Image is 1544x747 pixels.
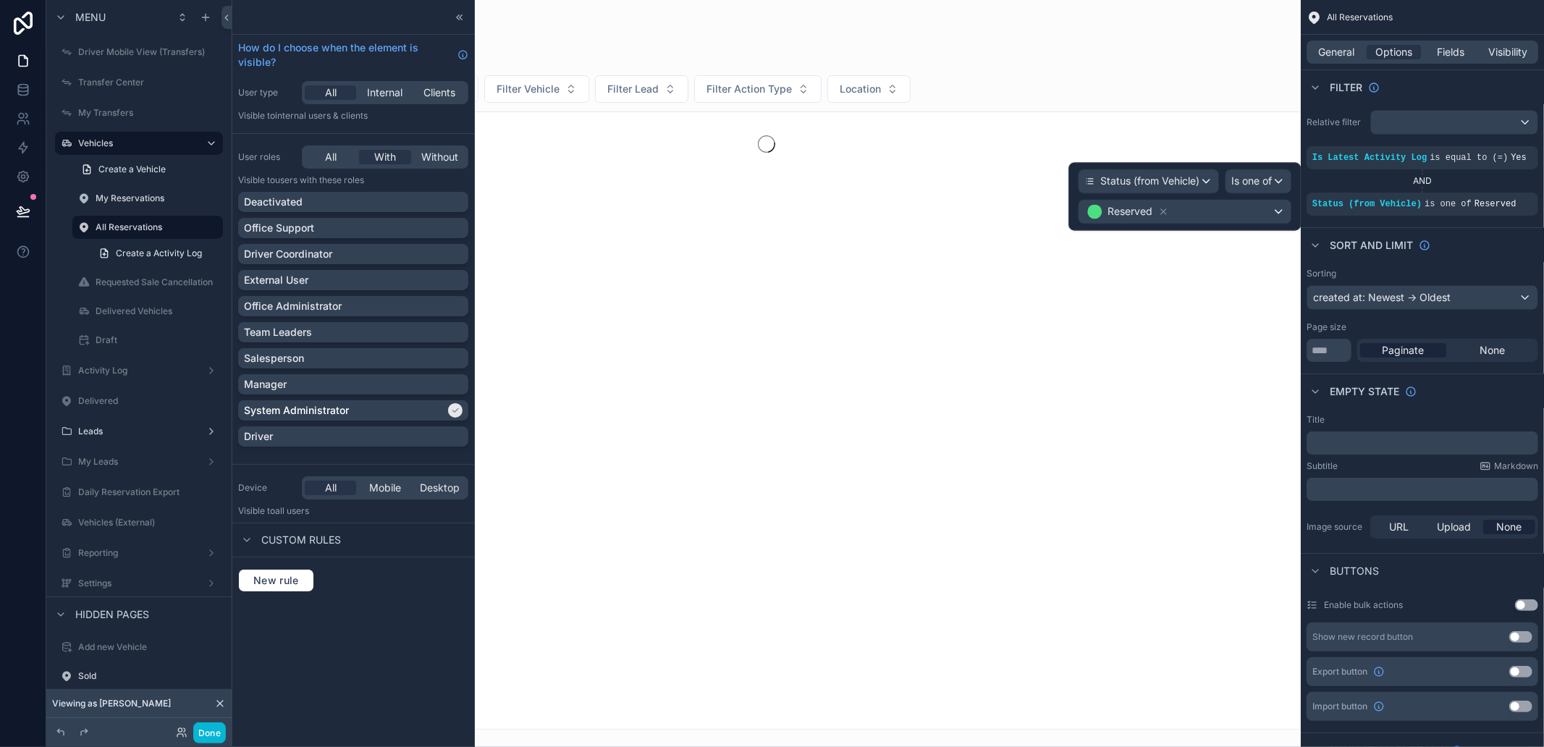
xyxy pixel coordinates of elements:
[1330,80,1362,95] span: Filter
[1108,204,1152,219] span: Reserved
[55,541,223,565] a: Reporting
[96,221,214,233] label: All Reservations
[1430,153,1508,163] span: is equal to (=)
[238,174,468,186] p: Visible to
[1438,45,1465,59] span: Fields
[55,511,223,534] a: Vehicles (External)
[55,41,223,64] a: Driver Mobile View (Transfers)
[1225,169,1291,193] button: Is one of
[78,456,200,468] label: My Leads
[238,482,296,494] label: Device
[238,110,468,122] p: Visible to
[55,71,223,94] a: Transfer Center
[275,174,364,185] span: Users with these roles
[1425,199,1472,209] span: is one of
[421,150,458,164] span: Without
[78,46,220,58] label: Driver Mobile View (Transfers)
[1375,45,1412,59] span: Options
[96,334,220,346] label: Draft
[55,132,223,155] a: Vehicles
[1307,431,1538,455] div: scrollable content
[325,481,337,495] span: All
[325,85,337,100] span: All
[78,107,220,119] label: My Transfers
[72,187,223,210] a: My Reservations
[78,517,220,528] label: Vehicles (External)
[90,242,223,265] a: Create a Activity Log
[55,572,223,595] a: Settings
[78,365,200,376] label: Activity Log
[55,636,223,659] a: Add new Vehicle
[248,574,305,587] span: New rule
[244,195,303,209] p: Deactivated
[55,101,223,124] a: My Transfers
[1307,414,1325,426] label: Title
[52,698,171,709] span: Viewing as [PERSON_NAME]
[1307,460,1338,472] label: Subtitle
[78,670,220,682] label: Sold
[55,359,223,382] a: Activity Log
[374,150,396,164] span: With
[116,248,202,259] span: Create a Activity Log
[1312,199,1422,209] span: Status (from Vehicle)
[75,607,149,622] span: Hidden pages
[244,247,332,261] p: Driver Coordinator
[1307,478,1538,501] div: scrollable content
[1307,321,1346,333] label: Page size
[1475,199,1516,209] span: Reserved
[244,351,304,366] p: Salesperson
[369,481,401,495] span: Mobile
[78,77,220,88] label: Transfer Center
[1231,174,1272,188] span: Is one of
[96,193,220,204] label: My Reservations
[96,305,220,317] label: Delivered Vehicles
[1312,631,1413,643] div: Show new record button
[1312,666,1367,678] span: Export button
[78,578,200,589] label: Settings
[1100,174,1199,188] span: Status (from Vehicle)
[78,395,220,407] label: Delivered
[55,420,223,443] a: Leads
[244,273,308,287] p: External User
[1307,268,1336,279] label: Sorting
[78,426,200,437] label: Leads
[1438,520,1472,534] span: Upload
[244,377,287,392] p: Manager
[1390,520,1409,534] span: URL
[238,505,468,517] p: Visible to
[1480,343,1505,358] span: None
[193,722,226,743] button: Done
[72,329,223,352] a: Draft
[238,87,296,98] label: User type
[1078,199,1291,224] button: Reserved
[1330,384,1399,399] span: Empty state
[78,547,200,559] label: Reporting
[75,10,106,25] span: Menu
[261,533,341,547] span: Custom rules
[1307,175,1538,187] div: AND
[244,221,314,235] p: Office Support
[1307,521,1364,533] label: Image source
[72,271,223,294] a: Requested Sale Cancellation
[1307,286,1537,309] div: created at: Newest -> Oldest
[78,641,220,653] label: Add new Vehicle
[72,216,223,239] a: All Reservations
[423,85,455,100] span: Clients
[1494,460,1538,472] span: Markdown
[1312,701,1367,712] span: Import button
[72,158,223,181] a: Create a Vehicle
[1324,599,1403,611] label: Enable bulk actions
[325,150,337,164] span: All
[1307,285,1538,310] button: created at: Newest -> Oldest
[238,41,452,69] span: How do I choose when the element is visible?
[55,389,223,413] a: Delivered
[1307,117,1364,128] label: Relative filter
[238,569,314,592] button: New rule
[55,481,223,504] a: Daily Reservation Export
[238,41,468,69] a: How do I choose when the element is visible?
[55,450,223,473] a: My Leads
[96,277,220,288] label: Requested Sale Cancellation
[244,403,349,418] p: System Administrator
[275,110,368,121] span: Internal users & clients
[1330,564,1379,578] span: Buttons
